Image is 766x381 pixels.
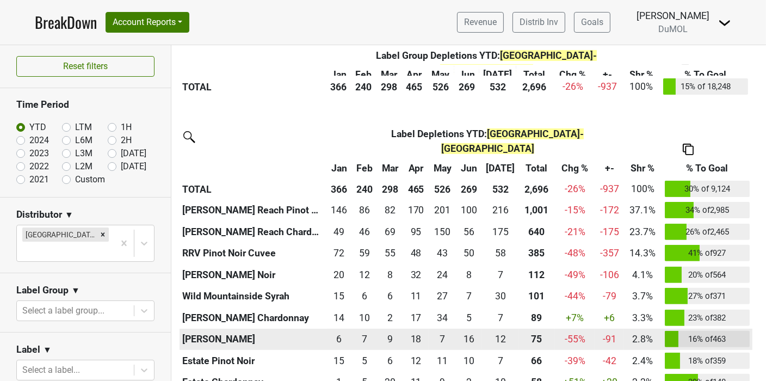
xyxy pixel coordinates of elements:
[16,56,155,77] button: Reset filters
[482,350,519,372] td: 7
[351,65,376,84] th: Feb: activate to sort column ascending
[329,203,349,217] div: 146
[658,24,688,34] span: DuMOL
[482,158,519,178] th: Jul: activate to sort column ascending
[403,243,429,265] td: 47.667
[75,134,92,147] label: L6M
[431,225,454,239] div: 150
[427,76,454,97] th: 526
[456,307,482,329] td: 5
[43,343,52,357] span: ▼
[683,144,694,155] img: Copy to clipboard
[377,329,403,351] td: 9.3
[406,332,426,346] div: 18
[180,65,326,84] th: &nbsp;: activate to sort column ascending
[485,354,516,368] div: 7
[482,286,519,308] td: 30
[180,127,197,145] img: filter
[180,158,326,178] th: &nbsp;: activate to sort column ascending
[180,221,326,243] th: [PERSON_NAME] Reach Chardonnay
[440,50,597,75] span: [GEOGRAPHIC_DATA]-[GEOGRAPHIC_DATA]
[29,173,49,186] label: 2021
[623,243,662,265] td: 14.3%
[406,268,426,282] div: 32
[354,246,374,260] div: 59
[351,200,377,222] td: 86
[326,200,352,222] td: 146
[180,329,326,351] th: [PERSON_NAME]
[97,228,109,242] div: Remove Monterey-CA
[521,354,552,368] div: 66
[555,200,595,222] td: -15 %
[377,307,403,329] td: 2
[403,178,429,200] th: 465
[459,225,479,239] div: 56
[459,246,479,260] div: 50
[406,246,426,260] div: 48
[518,200,554,222] th: 1000.834
[180,76,326,97] th: TOTAL
[329,268,349,282] div: 20
[403,221,429,243] td: 95
[429,200,456,222] td: 200.666
[555,178,595,200] td: -26 %
[598,354,621,368] div: -42
[485,289,516,303] div: 30
[662,158,752,178] th: % To Goal: activate to sort column ascending
[429,286,456,308] td: 26.5
[351,329,377,351] td: 6.5
[180,350,326,372] th: Estate Pinot Noir
[377,243,403,265] td: 55
[623,307,662,329] td: 3.3%
[456,264,482,286] td: 8
[598,311,621,325] div: +6
[485,332,516,346] div: 12
[380,203,400,217] div: 82
[326,178,352,200] th: 366
[35,11,97,34] a: BreakDown
[518,243,554,265] th: 384.667
[623,329,662,351] td: 2.8%
[593,65,622,84] th: +-: activate to sort column ascending
[485,225,516,239] div: 175
[403,350,429,372] td: 12
[429,178,456,200] th: 526
[351,264,377,286] td: 12
[351,307,377,329] td: 10
[482,200,519,222] td: 216.167
[429,350,456,372] td: 10.5
[516,65,553,84] th: Total: activate to sort column ascending
[485,246,516,260] div: 58
[456,243,482,265] td: 50
[380,268,400,282] div: 8
[329,332,349,346] div: 6
[441,128,584,153] span: [GEOGRAPHIC_DATA]-[GEOGRAPHIC_DATA]
[518,350,554,372] th: 65.500
[403,307,429,329] td: 16.5
[563,81,583,92] span: -26%
[459,332,479,346] div: 16
[71,284,80,297] span: ▼
[406,225,426,239] div: 95
[326,65,351,84] th: Jan: activate to sort column ascending
[482,221,519,243] td: 174.666
[454,65,479,84] th: Jun: activate to sort column ascending
[718,16,731,29] img: Dropdown Menu
[482,329,519,351] td: 12
[429,221,456,243] td: 150
[555,350,595,372] td: -39 %
[595,158,623,178] th: +-: activate to sort column ascending
[521,268,552,282] div: 112
[351,178,377,200] th: 240
[485,311,516,325] div: 7
[354,289,374,303] div: 6
[351,76,376,97] th: 240
[354,268,374,282] div: 12
[75,173,105,186] label: Custom
[380,289,400,303] div: 6
[459,268,479,282] div: 8
[377,286,403,308] td: 5.5
[326,307,352,329] td: 14
[622,76,660,97] td: 100%
[516,76,553,97] th: 2,696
